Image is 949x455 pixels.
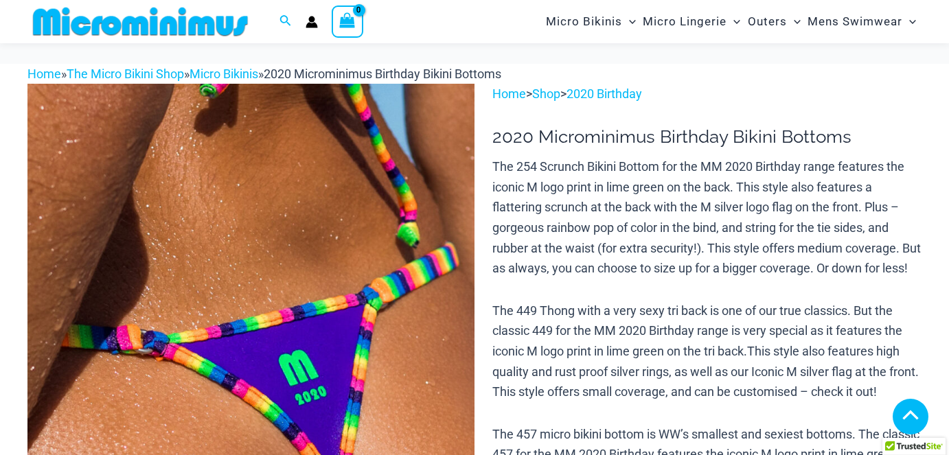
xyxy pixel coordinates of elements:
p: > > [492,84,922,104]
a: View Shopping Cart, empty [332,5,363,37]
span: Menu Toggle [622,4,636,39]
span: Menu Toggle [787,4,801,39]
a: 2020 Birthday [567,86,642,101]
span: Outers [748,4,787,39]
p: The 449 Thong with a very sexy tri back is one of our true classics. But the classic 449 for the ... [492,301,922,403]
a: The Micro Bikini Shop [67,67,184,81]
span: Menu Toggle [902,4,916,39]
a: Home [492,86,526,101]
a: Search icon link [279,13,292,30]
a: Mens SwimwearMenu ToggleMenu Toggle [804,4,919,39]
a: Micro BikinisMenu ToggleMenu Toggle [542,4,639,39]
a: Account icon link [306,16,318,28]
a: OutersMenu ToggleMenu Toggle [744,4,804,39]
nav: Site Navigation [540,2,922,41]
a: Micro Bikinis [190,67,258,81]
a: Shop [532,86,560,101]
span: Micro Lingerie [643,4,727,39]
h1: 2020 Microminimus Birthday Bikini Bottoms [492,126,922,148]
a: Home [27,67,61,81]
span: » » » [27,67,501,81]
img: MM SHOP LOGO FLAT [27,6,253,37]
span: Menu Toggle [727,4,740,39]
p: The 254 Scrunch Bikini Bottom for the MM 2020 Birthday range features the iconic M logo print in ... [492,156,922,279]
span: Mens Swimwear [808,4,902,39]
a: Micro LingerieMenu ToggleMenu Toggle [639,4,744,39]
span: 2020 Microminimus Birthday Bikini Bottoms [264,67,501,81]
span: Micro Bikinis [546,4,622,39]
